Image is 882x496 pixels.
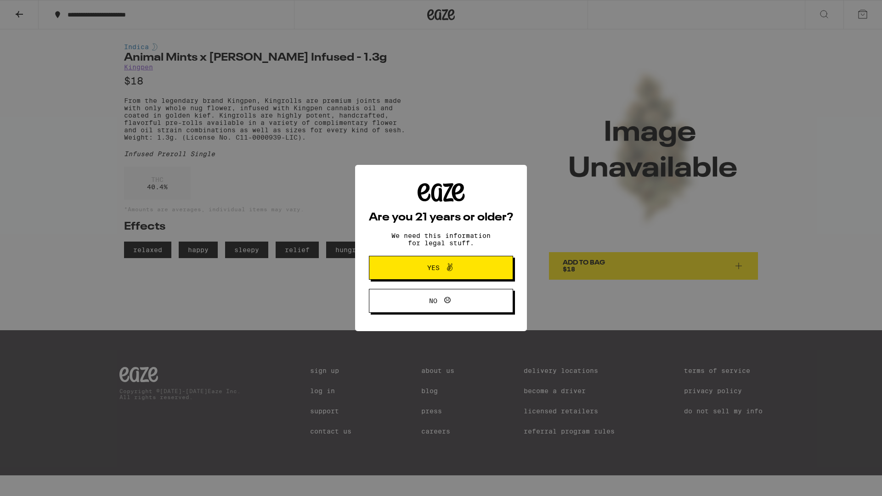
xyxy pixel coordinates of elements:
h2: Are you 21 years or older? [369,212,513,223]
p: We need this information for legal stuff. [384,232,498,247]
button: No [369,289,513,313]
span: No [429,298,437,304]
span: Yes [427,265,440,271]
button: Yes [369,256,513,280]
